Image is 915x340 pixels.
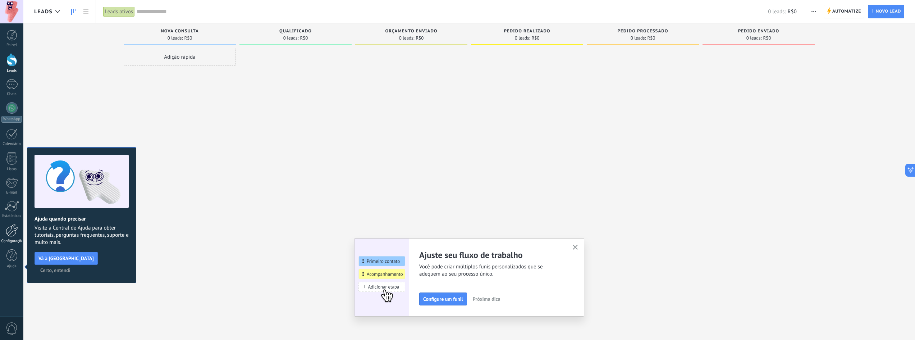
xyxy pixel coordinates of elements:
div: WhatsApp [1,116,22,123]
span: Novo lead [876,5,901,18]
span: Visite a Central de Ajuda para obter tutoriais, perguntas frequentes, suporte e muito mais. [35,225,129,246]
div: Leads [1,69,22,73]
span: R$0 [763,36,771,40]
span: 0 leads: [283,36,299,40]
div: Calendário [1,142,22,146]
span: Orçamento enviado [385,29,437,34]
span: Você pode criar múltiplos funis personalizados que se adequem ao seu processo único. [419,263,564,278]
div: Orçamento enviado [359,29,464,35]
span: 0 leads: [515,36,530,40]
div: Leads ativos [103,6,135,17]
span: R$0 [788,8,797,15]
div: Qualificado [243,29,348,35]
span: 0 leads: [768,8,786,15]
span: Leads [34,8,52,15]
div: Chats [1,92,22,96]
div: Estatísticas [1,214,22,218]
span: Vá à [GEOGRAPHIC_DATA] [38,256,94,261]
span: R$0 [416,36,424,40]
a: Leads [68,5,80,19]
div: Configurações [1,239,22,244]
div: Painel [1,43,22,47]
button: Certo, entendi [37,265,74,276]
span: Nova consulta [161,29,199,34]
a: Lista [80,5,92,19]
button: Mais [809,5,819,18]
div: Ajuda [1,264,22,269]
span: 0 leads: [746,36,762,40]
span: 0 leads: [631,36,646,40]
span: Pedido enviado [738,29,779,34]
span: Automatize [832,5,861,18]
span: Certo, entendi [40,268,70,273]
span: Qualificado [279,29,312,34]
div: Adição rápida [124,48,236,66]
span: R$0 [647,36,655,40]
h2: Ajuda quando precisar [35,216,129,222]
div: Pedido realizado [475,29,580,35]
span: Próxima dica [473,296,500,302]
span: R$0 [531,36,539,40]
button: Vá à [GEOGRAPHIC_DATA] [35,252,98,265]
button: Próxima dica [470,294,504,304]
span: R$0 [184,36,192,40]
span: Configure um funil [423,296,463,302]
h2: Ajuste seu fluxo de trabalho [419,249,564,260]
span: 0 leads: [399,36,415,40]
span: Pedido realizado [504,29,550,34]
button: Configure um funil [419,293,467,305]
a: Novo lead [868,5,904,18]
div: Pedido enviado [706,29,811,35]
a: Automatize [824,5,864,18]
span: 0 leads: [168,36,183,40]
div: Listas [1,167,22,172]
div: Nova consulta [127,29,232,35]
span: Pedido processado [617,29,668,34]
span: R$0 [300,36,308,40]
div: E-mail [1,190,22,195]
div: Pedido processado [590,29,695,35]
